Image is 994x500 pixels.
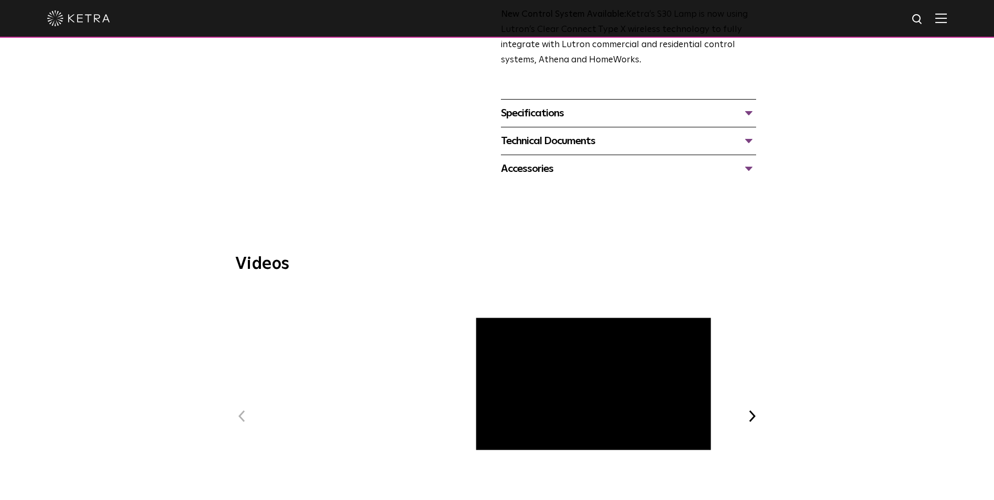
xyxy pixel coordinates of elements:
div: Technical Documents [501,133,756,149]
img: ketra-logo-2019-white [47,10,110,26]
img: Hamburger%20Nav.svg [935,13,947,23]
h3: Videos [235,256,759,273]
div: Specifications [501,105,756,122]
button: Next [746,409,759,423]
img: search icon [911,13,924,26]
button: Previous [235,409,249,423]
div: Accessories [501,160,756,177]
